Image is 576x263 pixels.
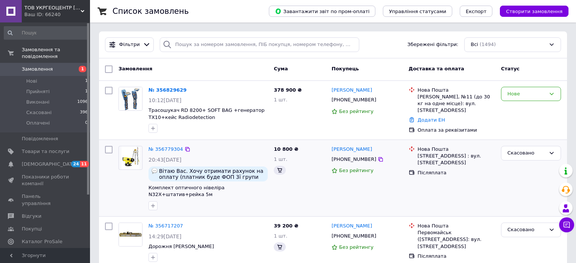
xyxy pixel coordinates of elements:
[85,120,88,126] span: 0
[80,161,88,167] span: 11
[471,41,478,48] span: Всі
[559,217,574,232] button: Чат з покупцем
[77,99,88,105] span: 1096
[4,26,88,40] input: Пошук
[24,4,81,11] span: ТОВ УКРГЕОЦЕНТР ОПТІК
[22,148,69,155] span: Товари та послуги
[22,193,69,207] span: Панель управління
[119,223,142,246] img: Фото товару
[79,66,86,72] span: 1
[119,87,142,110] img: Фото товару
[148,185,225,198] a: Комплект оптичного нівеліра N32X+штатив+рейка 5м
[407,41,458,48] span: Збережені фільтри:
[85,78,88,85] span: 1
[118,223,142,247] a: Фото товару
[160,37,359,52] input: Пошук за номером замовлення, ПІБ покупця, номером телефону, Email, номером накладної
[274,66,288,71] span: Cума
[331,146,372,153] a: [PERSON_NAME]
[501,66,520,71] span: Статус
[330,155,378,164] div: [PHONE_NUMBER]
[112,7,189,16] h1: Список замовлень
[389,9,446,14] span: Управління статусами
[148,87,187,93] a: № 356829629
[418,169,495,176] div: Післяплата
[22,46,90,60] span: Замовлення та повідомлення
[418,223,495,229] div: Нова Пошта
[418,94,495,114] div: [PERSON_NAME], №11 (до 30 кг на одне місце): вул. [STREET_ADDRESS]
[409,66,464,71] span: Доставка та оплата
[274,223,298,229] span: 39 200 ₴
[148,107,265,127] a: Трасошукач RD 8200+ SOFT BAG +генератор TX10+кейс Radiodetection ([GEOGRAPHIC_DATA])
[22,238,62,245] span: Каталог ProSale
[269,6,375,17] button: Завантажити звіт по пром-оплаті
[418,153,495,166] div: [STREET_ADDRESS] : вул. [STREET_ADDRESS]
[22,213,41,220] span: Відгуки
[330,231,378,241] div: [PHONE_NUMBER]
[26,99,49,105] span: Виконані
[506,9,562,14] span: Створити замовлення
[148,157,181,163] span: 20:43[DATE]
[118,66,152,71] span: Замовлення
[148,97,181,103] span: 10:12[DATE]
[118,87,142,111] a: Фото товару
[22,135,58,142] span: Повідомлення
[121,146,139,169] img: Фото товару
[480,42,496,47] span: (1494)
[418,253,495,260] div: Післяплата
[492,8,568,14] a: Створити замовлення
[383,6,452,17] button: Управління статусами
[274,156,287,162] span: 1 шт.
[22,161,77,168] span: [DEMOGRAPHIC_DATA]
[507,90,546,98] div: Нове
[331,66,359,71] span: Покупець
[418,146,495,153] div: Нова Пошта
[71,161,80,167] span: 24
[331,87,372,94] a: [PERSON_NAME]
[500,6,568,17] button: Створити замовлення
[466,9,487,14] span: Експорт
[148,223,183,229] a: № 356717207
[151,168,157,174] img: :speech_balloon:
[339,108,373,114] span: Без рейтингу
[22,66,53,73] span: Замовлення
[274,233,287,239] span: 1 шт.
[148,244,214,249] a: Дорожня [PERSON_NAME]
[22,226,42,232] span: Покупці
[418,87,495,94] div: Нова Пошта
[85,88,88,95] span: 1
[24,11,90,18] div: Ваш ID: 66240
[330,95,378,105] div: [PHONE_NUMBER]
[331,223,372,230] a: [PERSON_NAME]
[159,168,265,180] span: Вітаю Вас. Хочу отримати рахунок на оплату (платник буде ФОП 3ї групи 5%, не платник пдв. ФОП [PE...
[26,120,50,126] span: Оплачені
[274,146,298,152] span: 10 800 ₴
[148,233,181,239] span: 14:29[DATE]
[80,109,88,116] span: 396
[507,149,546,157] div: Скасовано
[507,226,546,234] div: Скасовано
[418,117,445,123] a: Додати ЕН
[275,8,369,15] span: Завантажити звіт по пром-оплаті
[418,127,495,134] div: Оплата за реквізитами
[274,97,287,103] span: 1 шт.
[26,88,49,95] span: Прийняті
[339,244,373,250] span: Без рейтингу
[274,87,302,93] span: 378 900 ₴
[460,6,493,17] button: Експорт
[26,78,37,85] span: Нові
[118,146,142,170] a: Фото товару
[339,168,373,173] span: Без рейтингу
[26,109,52,116] span: Скасовані
[418,229,495,250] div: Первомайськ ([STREET_ADDRESS]: вул. [STREET_ADDRESS]
[148,146,183,152] a: № 356779304
[22,174,69,187] span: Показники роботи компанії
[119,41,140,48] span: Фільтри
